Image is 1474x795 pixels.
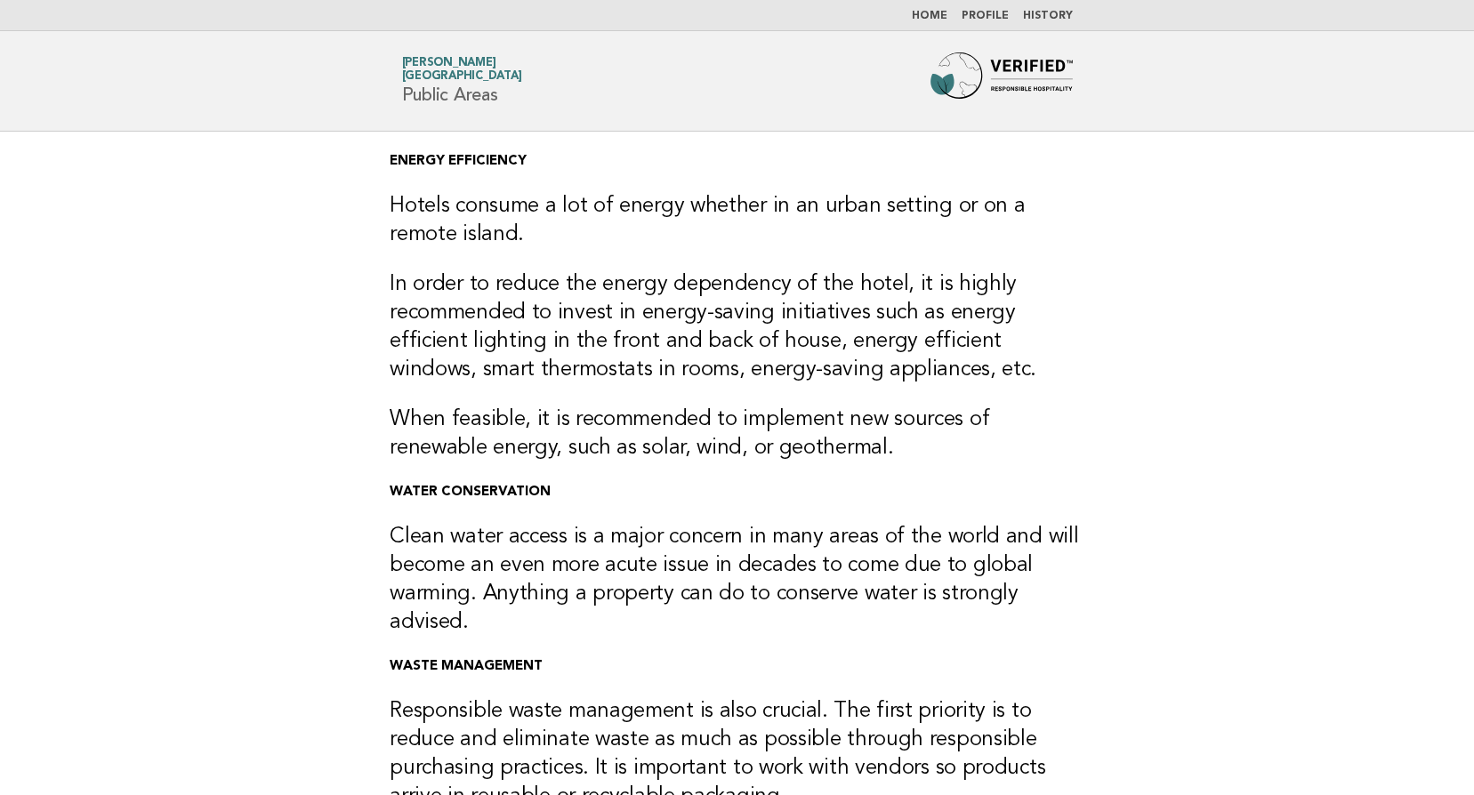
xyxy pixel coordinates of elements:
h1: Public Areas [402,58,522,104]
strong: WASTE MANAGEMENT [390,660,543,673]
img: Forbes Travel Guide [930,52,1073,109]
a: Home [912,11,947,21]
a: [PERSON_NAME][GEOGRAPHIC_DATA] [402,57,522,82]
a: History [1023,11,1073,21]
h3: When feasible, it is recommended to implement new sources of renewable energy, such as solar, win... [390,406,1084,462]
h3: Clean water access is a major concern in many areas of the world and will become an even more acu... [390,523,1084,637]
strong: ENERGY EFFICIENCY [390,155,527,168]
a: Profile [962,11,1009,21]
h3: Hotels consume a lot of energy whether in an urban setting or on a remote island. [390,192,1084,249]
strong: WATER CONSERVATION [390,486,551,499]
span: [GEOGRAPHIC_DATA] [402,71,522,83]
h3: In order to reduce the energy dependency of the hotel, it is highly recommended to invest in ener... [390,270,1084,384]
